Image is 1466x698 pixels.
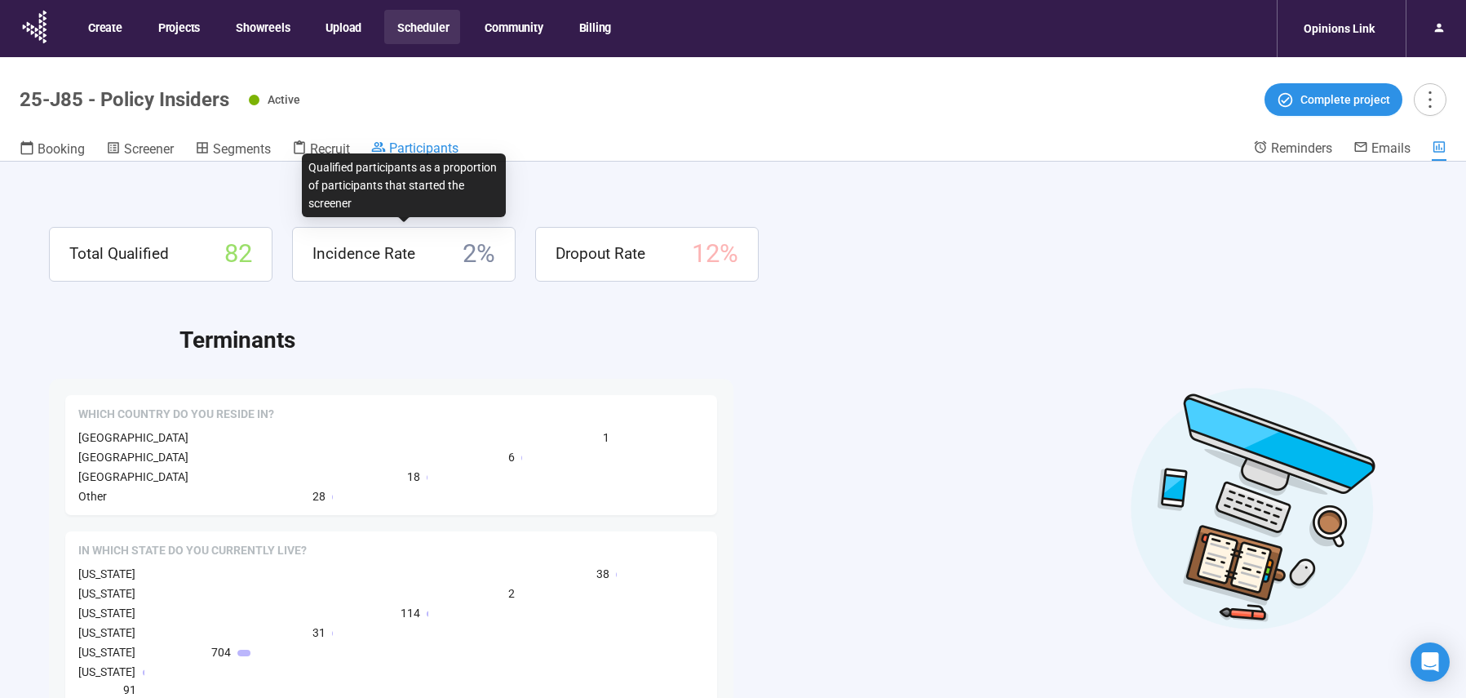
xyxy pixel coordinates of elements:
[145,10,211,44] button: Projects
[692,234,738,274] span: 12 %
[1264,83,1402,116] button: Complete project
[1271,140,1332,156] span: Reminders
[1294,13,1384,44] div: Opinions Link
[1414,83,1446,116] button: more
[596,565,609,583] span: 38
[78,470,188,483] span: [GEOGRAPHIC_DATA]
[508,585,515,602] span: 2
[78,587,135,600] span: [US_STATE]
[1411,642,1450,682] div: Open Intercom Messenger
[389,140,458,156] span: Participants
[106,140,174,161] a: Screener
[69,242,169,266] span: Total Qualified
[302,153,506,217] div: Qualified participants as a proportion of participants that started the screener
[179,322,1417,358] h2: Terminants
[223,10,301,44] button: Showreels
[1253,140,1332,159] a: Reminders
[556,242,645,266] span: Dropout Rate
[78,626,135,639] span: [US_STATE]
[566,10,623,44] button: Billing
[78,451,188,464] span: [GEOGRAPHIC_DATA]
[1300,91,1390,109] span: Complete project
[213,141,271,157] span: Segments
[1130,385,1376,631] img: Desktop work notes
[472,10,554,44] button: Community
[508,448,515,466] span: 6
[78,490,107,503] span: Other
[124,141,174,157] span: Screener
[78,407,274,423] span: Which country do you reside in?
[75,10,134,44] button: Create
[603,429,609,447] span: 1
[20,88,229,111] h1: 25-J85 - Policy Insiders
[78,665,135,678] span: [US_STATE]
[78,431,188,444] span: [GEOGRAPHIC_DATA]
[463,234,495,274] span: 2 %
[292,140,350,161] a: Recruit
[310,141,350,157] span: Recruit
[312,487,326,505] span: 28
[78,646,135,659] span: [US_STATE]
[195,140,271,161] a: Segments
[78,543,307,559] span: In which state do you currently live?
[78,607,135,620] span: [US_STATE]
[211,643,231,661] span: 704
[371,140,458,159] a: Participants
[268,93,300,106] span: Active
[1371,140,1411,156] span: Emails
[1419,88,1441,110] span: more
[1353,140,1411,159] a: Emails
[312,242,415,266] span: Incidence Rate
[38,141,85,157] span: Booking
[407,468,420,486] span: 18
[401,604,420,622] span: 114
[312,624,326,642] span: 31
[78,567,135,580] span: [US_STATE]
[224,234,252,274] span: 82
[312,10,373,44] button: Upload
[20,140,85,161] a: Booking
[384,10,460,44] button: Scheduler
